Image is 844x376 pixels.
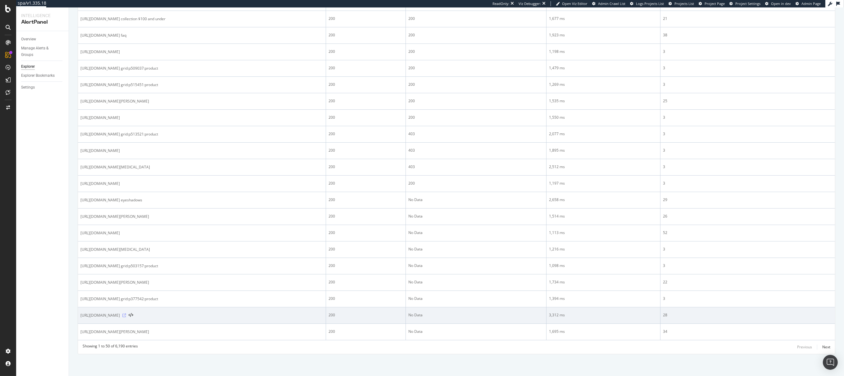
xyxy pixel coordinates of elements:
span: [URL][DOMAIN_NAME] collection $100 and under [80,16,166,22]
span: Admin Page [801,1,821,6]
div: Explorer Bookmarks [21,72,55,79]
span: [URL][DOMAIN_NAME] grid:p515451:product [80,82,158,88]
div: 3,312 ms [549,312,658,318]
div: 200 [408,115,544,120]
a: Admin Crawl List [592,1,625,6]
div: No Data [408,329,544,334]
a: Overview [21,36,64,43]
span: [URL][DOMAIN_NAME] [80,312,120,319]
div: Manage Alerts & Groups [21,45,58,58]
span: [URL][DOMAIN_NAME] [80,148,120,154]
div: 200 [408,82,544,87]
span: [URL][DOMAIN_NAME] [80,230,120,236]
div: 3 [663,148,833,153]
div: No Data [408,263,544,268]
div: 200 [329,32,403,38]
span: Open Viz Editor [562,1,588,6]
div: Intelligence [21,12,64,19]
div: 200 [329,98,403,104]
a: Manage Alerts & Groups [21,45,64,58]
div: 200 [329,82,403,87]
div: 2,512 ms [549,164,658,170]
div: 1,677 ms [549,16,658,21]
span: Projects List [674,1,694,6]
div: 1,098 ms [549,263,658,268]
div: 2,077 ms [549,131,658,137]
div: Next [822,344,830,350]
div: 2,658 ms [549,197,658,203]
a: Logs Projects List [630,1,664,6]
button: Next [822,343,830,351]
span: [URL][DOMAIN_NAME] eyeshadows [80,197,142,203]
a: Settings [21,84,64,91]
span: [URL][DOMAIN_NAME][MEDICAL_DATA] [80,246,150,253]
div: 200 [329,263,403,268]
div: 3 [663,49,833,54]
span: [URL][DOMAIN_NAME] grid:p509037:product [80,65,158,71]
div: 1,198 ms [549,49,658,54]
div: 200 [329,181,403,186]
div: AlertPanel [21,19,64,26]
div: 200 [329,279,403,285]
div: 1,734 ms [549,279,658,285]
div: 1,269 ms [549,82,658,87]
a: Admin Page [796,1,821,6]
a: Project Page [699,1,725,6]
span: Project Page [705,1,725,6]
div: 26 [663,213,833,219]
div: 1,923 ms [549,32,658,38]
div: No Data [408,230,544,236]
div: 1,479 ms [549,65,658,71]
a: Visit Online Page [122,314,126,317]
div: 200 [408,32,544,38]
div: 1,514 ms [549,213,658,219]
a: Explorer [21,63,64,70]
div: 200 [329,164,403,170]
div: 1,895 ms [549,148,658,153]
div: 1,695 ms [549,329,658,334]
span: [URL][DOMAIN_NAME] [80,49,120,55]
span: [URL][DOMAIN_NAME][PERSON_NAME] [80,279,149,286]
span: Project Settings [735,1,760,6]
div: 3 [663,246,833,252]
div: 200 [408,16,544,21]
a: Open Viz Editor [556,1,588,6]
div: No Data [408,246,544,252]
span: [URL][DOMAIN_NAME] grid:p377542:product [80,296,158,302]
div: 1,197 ms [549,181,658,186]
a: Open in dev [765,1,791,6]
div: 200 [329,213,403,219]
div: 200 [408,98,544,104]
div: No Data [408,279,544,285]
div: 200 [329,115,403,120]
div: 403 [408,148,544,153]
div: 34 [663,329,833,334]
div: 21 [663,16,833,21]
div: Explorer [21,63,35,70]
div: 3 [663,115,833,120]
a: Projects List [669,1,694,6]
span: [URL][DOMAIN_NAME] grid:p503157:product [80,263,158,269]
div: 200 [329,246,403,252]
div: Previous [797,344,812,350]
div: No Data [408,296,544,301]
span: [URL][DOMAIN_NAME] [80,115,120,121]
div: 1,550 ms [549,115,658,120]
div: Overview [21,36,36,43]
div: 200 [329,131,403,137]
div: 1,216 ms [549,246,658,252]
div: 200 [329,230,403,236]
div: 38 [663,32,833,38]
button: View HTML Source [129,313,133,318]
div: Viz Debugger: [519,1,541,6]
div: 200 [329,49,403,54]
a: Project Settings [729,1,760,6]
div: Open Intercom Messenger [823,355,838,370]
div: 200 [408,65,544,71]
div: 200 [329,65,403,71]
div: 200 [329,329,403,334]
span: [URL][DOMAIN_NAME] faq [80,32,126,39]
div: Showing 1 to 50 of 6,190 entries [83,343,138,351]
div: 200 [408,181,544,186]
div: 1,394 ms [549,296,658,301]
